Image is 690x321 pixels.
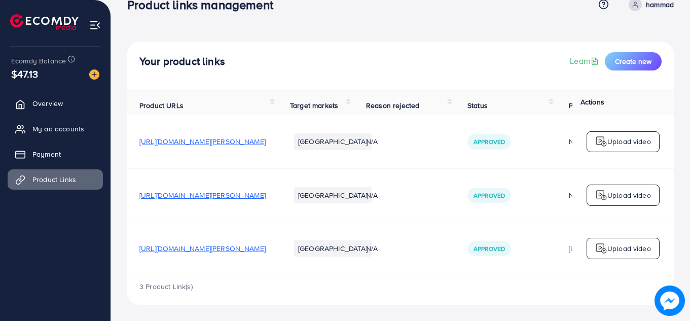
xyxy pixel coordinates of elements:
[139,100,184,111] span: Product URLs
[474,137,505,146] span: Approved
[139,190,266,200] span: [URL][DOMAIN_NAME][PERSON_NAME]
[580,97,604,107] span: Actions
[294,240,372,257] li: [GEOGRAPHIC_DATA]
[607,135,651,148] p: Upload video
[8,169,103,190] a: Product Links
[655,286,685,316] img: image
[366,243,378,254] span: N/A
[474,244,505,253] span: Approved
[569,100,613,111] span: Product video
[366,190,378,200] span: N/A
[595,189,607,201] img: logo
[32,98,63,109] span: Overview
[294,187,372,203] li: [GEOGRAPHIC_DATA]
[569,242,640,255] p: [URL][DOMAIN_NAME]
[615,56,651,66] span: Create new
[570,55,601,67] a: Learn
[366,136,378,147] span: N/A
[366,100,419,111] span: Reason rejected
[89,69,99,80] img: image
[569,190,640,200] div: N/A
[294,133,372,150] li: [GEOGRAPHIC_DATA]
[569,136,640,147] div: N/A
[32,149,61,159] span: Payment
[8,119,103,139] a: My ad accounts
[10,14,79,30] img: logo
[139,281,193,292] span: 3 Product Link(s)
[474,191,505,200] span: Approved
[139,55,225,68] h4: Your product links
[607,189,651,201] p: Upload video
[8,144,103,164] a: Payment
[605,52,662,70] button: Create new
[467,100,488,111] span: Status
[607,242,651,255] p: Upload video
[290,100,338,111] span: Target markets
[139,136,266,147] span: [URL][DOMAIN_NAME][PERSON_NAME]
[11,56,66,66] span: Ecomdy Balance
[595,242,607,255] img: logo
[8,93,103,114] a: Overview
[89,19,101,31] img: menu
[595,135,607,148] img: logo
[32,124,84,134] span: My ad accounts
[11,66,38,81] span: $47.13
[139,243,266,254] span: [URL][DOMAIN_NAME][PERSON_NAME]
[32,174,76,185] span: Product Links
